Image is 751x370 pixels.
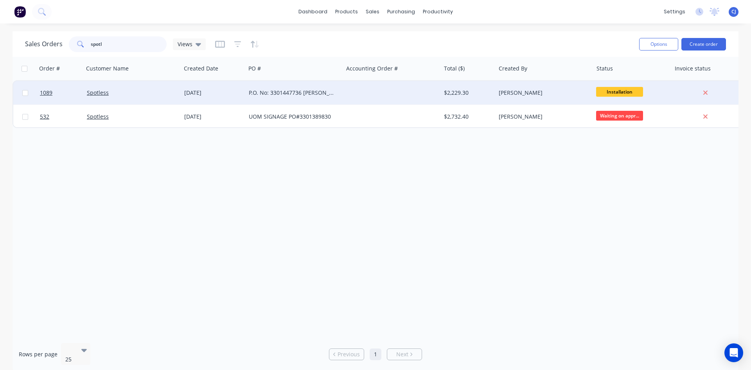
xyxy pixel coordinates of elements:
a: 532 [40,105,87,128]
div: $2,732.40 [444,113,490,121]
span: 532 [40,113,49,121]
img: Factory [14,6,26,18]
div: Status [596,65,613,72]
div: products [331,6,362,18]
div: Accounting Order # [346,65,398,72]
span: Waiting on appr... [596,111,643,121]
div: 25 [65,356,75,363]
div: [PERSON_NAME] [499,113,586,121]
a: Previous page [329,350,364,358]
span: Installation [596,87,643,97]
span: Rows per page [19,350,57,358]
div: Open Intercom Messenger [724,343,743,362]
div: P.O. No: 3301447736 [PERSON_NAME] House Spare Signs [249,89,336,97]
a: 1089 [40,81,87,105]
div: [DATE] [184,113,243,121]
button: Create order [681,38,726,51]
div: [PERSON_NAME] [499,89,586,97]
span: Views [178,40,192,48]
span: 1089 [40,89,52,97]
a: Page 1 is your current page [370,348,381,360]
div: sales [362,6,383,18]
div: settings [660,6,689,18]
div: Created By [499,65,527,72]
div: Invoice status [675,65,711,72]
a: Spotless [87,89,109,96]
div: productivity [419,6,457,18]
div: $2,229.30 [444,89,490,97]
div: Customer Name [86,65,129,72]
div: PO # [248,65,261,72]
div: Order # [39,65,60,72]
div: Total ($) [444,65,465,72]
div: UOM SIGNAGE PO#3301389830 [249,113,336,121]
a: Spotless [87,113,109,120]
div: [DATE] [184,89,243,97]
div: Created Date [184,65,218,72]
span: CJ [731,8,736,15]
input: Search... [91,36,167,52]
ul: Pagination [326,348,425,360]
span: Previous [338,350,360,358]
div: purchasing [383,6,419,18]
span: Next [396,350,408,358]
a: Next page [387,350,422,358]
button: Options [639,38,678,51]
a: dashboard [295,6,331,18]
h1: Sales Orders [25,40,63,48]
